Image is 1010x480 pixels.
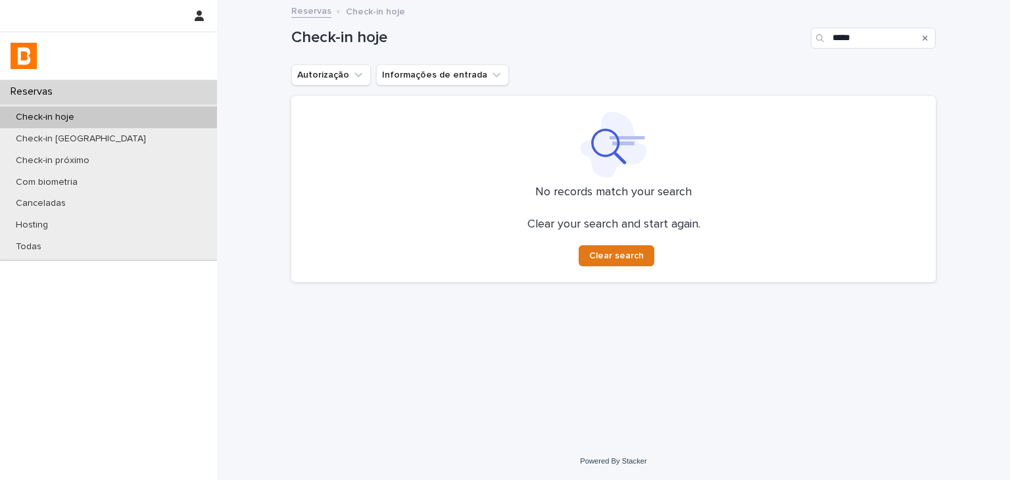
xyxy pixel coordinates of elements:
p: Canceladas [5,198,76,209]
button: Autorização [291,64,371,85]
a: Powered By Stacker [580,457,646,465]
span: Clear search [589,251,644,260]
h1: Check-in hoje [291,28,806,47]
p: Reservas [5,85,63,98]
a: Reservas [291,3,331,18]
input: Search [811,28,936,49]
p: Check-in hoje [346,3,405,18]
p: Check-in hoje [5,112,85,123]
img: zVaNuJHRTjyIjT5M9Xd5 [11,43,37,69]
p: No records match your search [307,185,920,200]
p: Clear your search and start again. [527,218,700,232]
p: Check-in próximo [5,155,100,166]
p: Check-in [GEOGRAPHIC_DATA] [5,133,156,145]
p: Todas [5,241,52,252]
button: Clear search [579,245,654,266]
button: Informações de entrada [376,64,509,85]
p: Com biometria [5,177,88,188]
p: Hosting [5,220,59,231]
